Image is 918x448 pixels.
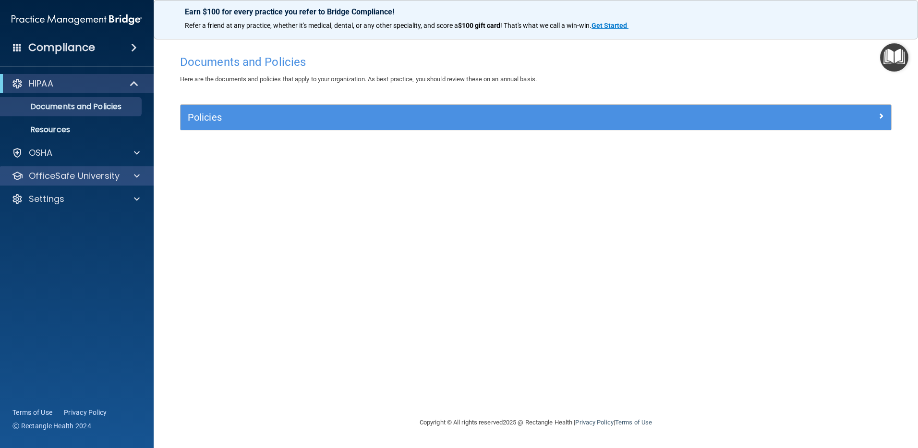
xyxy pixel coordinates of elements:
[29,170,120,182] p: OfficeSafe University
[880,43,908,72] button: Open Resource Center
[29,147,53,159] p: OSHA
[12,193,140,205] a: Settings
[29,78,53,89] p: HIPAA
[188,112,706,123] h5: Policies
[12,421,91,431] span: Ⓒ Rectangle Health 2024
[500,22,592,29] span: ! That's what we call a win-win.
[28,41,95,54] h4: Compliance
[6,102,137,112] p: Documents and Policies
[12,170,140,182] a: OfficeSafe University
[185,22,458,29] span: Refer a friend at any practice, whether it's medical, dental, or any other speciality, and score a
[180,56,892,68] h4: Documents and Policies
[64,408,107,417] a: Privacy Policy
[12,78,139,89] a: HIPAA
[615,419,652,426] a: Terms of Use
[592,22,628,29] a: Get Started
[592,22,627,29] strong: Get Started
[12,408,52,417] a: Terms of Use
[180,75,537,83] span: Here are the documents and policies that apply to your organization. As best practice, you should...
[188,110,884,125] a: Policies
[12,10,142,29] img: PMB logo
[575,419,613,426] a: Privacy Policy
[29,193,64,205] p: Settings
[12,147,140,159] a: OSHA
[361,407,711,438] div: Copyright © All rights reserved 2025 @ Rectangle Health | |
[458,22,500,29] strong: $100 gift card
[185,7,887,16] p: Earn $100 for every practice you refer to Bridge Compliance!
[6,125,137,135] p: Resources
